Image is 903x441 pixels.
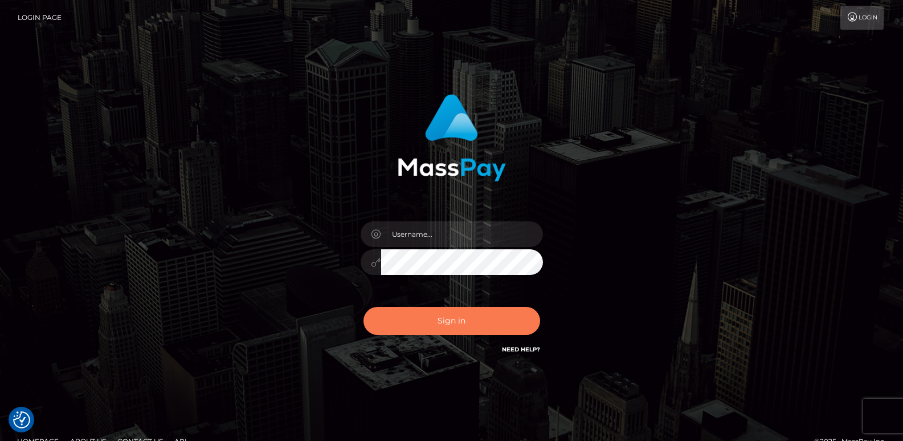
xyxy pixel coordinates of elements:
img: Revisit consent button [13,411,30,428]
img: MassPay Login [398,94,506,181]
input: Username... [381,221,543,247]
a: Login [840,6,884,30]
a: Login Page [18,6,62,30]
a: Need Help? [502,346,540,353]
button: Sign in [363,307,540,335]
button: Consent Preferences [13,411,30,428]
